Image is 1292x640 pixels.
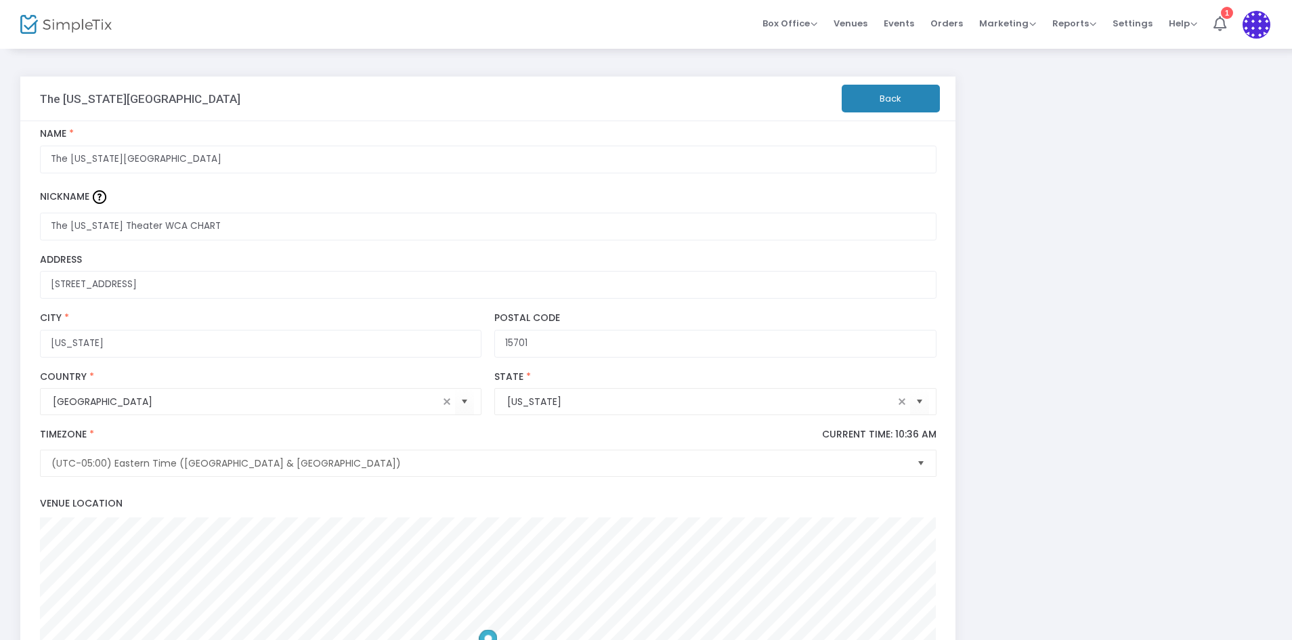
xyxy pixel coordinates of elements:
span: Events [884,6,914,41]
button: Back [842,85,940,112]
label: Address [40,254,936,266]
span: Venue Location [40,496,123,510]
label: Postal Code [494,312,936,324]
input: Select State [507,395,893,409]
p: Current Time: 10:36 AM [822,429,936,441]
input: Select Country [53,395,439,409]
input: Enter Venue Name [40,146,936,173]
img: question-mark [93,190,106,204]
input: City [40,330,481,358]
button: Select [910,388,929,416]
label: Country [40,371,481,383]
input: Postal Code [494,330,936,358]
input: Nickname [40,213,936,240]
button: Select [911,450,930,476]
label: City [40,312,481,324]
span: Settings [1113,6,1153,41]
span: clear [894,393,910,410]
h3: The [US_STATE][GEOGRAPHIC_DATA] [40,92,240,106]
div: 1 [1221,7,1233,19]
span: Orders [930,6,963,41]
span: (UTC-05:00) Eastern Time ([GEOGRAPHIC_DATA] & [GEOGRAPHIC_DATA]) [51,456,906,470]
button: Select [455,388,474,416]
label: State [494,371,936,383]
span: Reports [1052,17,1096,30]
span: Help [1169,17,1197,30]
label: Name [40,128,936,140]
label: Nickname [40,187,936,207]
label: Timezone [40,429,936,450]
span: Marketing [979,17,1036,30]
span: clear [439,393,455,410]
span: Box Office [762,17,817,30]
span: Venues [834,6,867,41]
